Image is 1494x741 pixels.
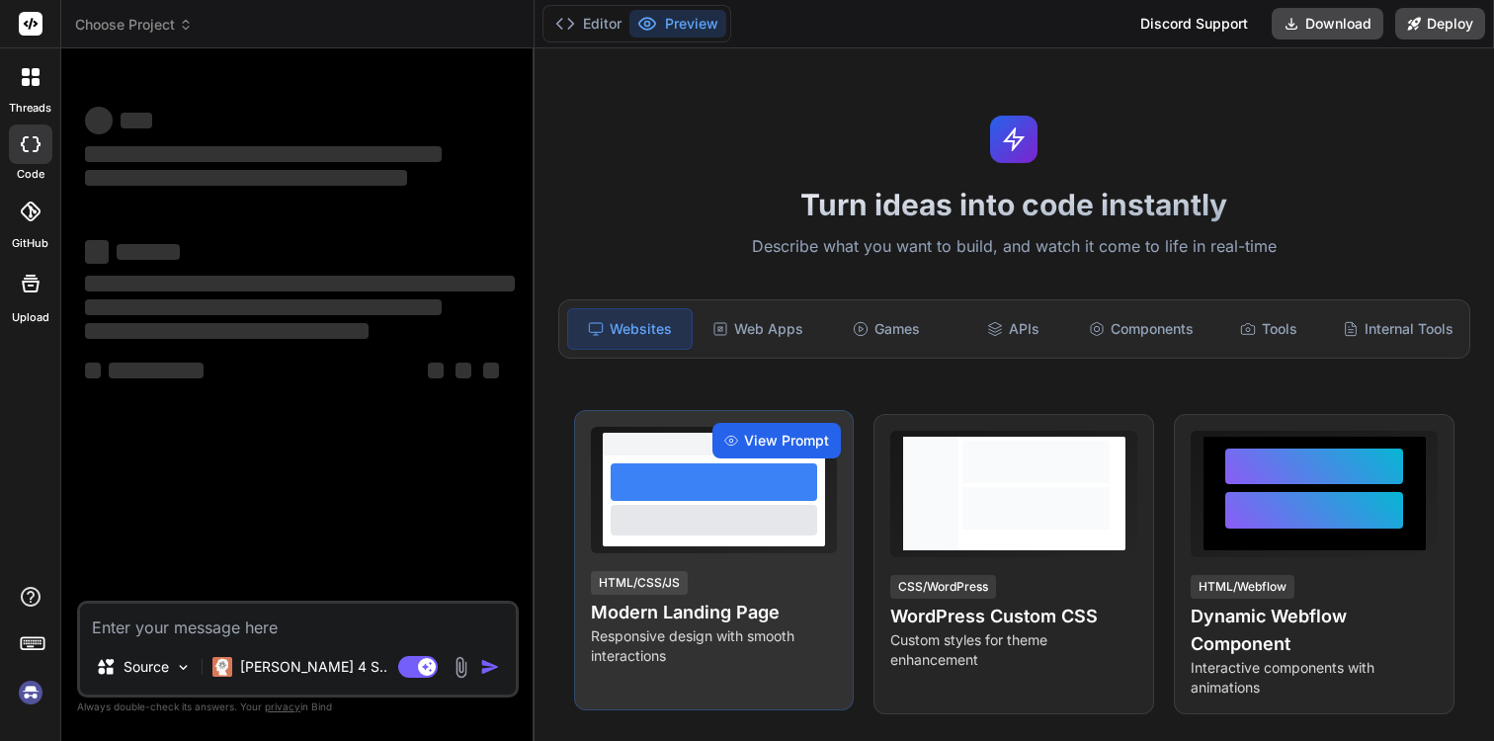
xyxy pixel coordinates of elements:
[85,299,442,315] span: ‌
[121,113,152,128] span: ‌
[85,107,113,134] span: ‌
[85,170,407,186] span: ‌
[1191,603,1438,658] h4: Dynamic Webflow Component
[124,657,169,677] p: Source
[1128,8,1260,40] div: Discord Support
[952,308,1075,350] div: APIs
[480,657,500,677] img: icon
[85,363,101,378] span: ‌
[12,235,48,252] label: GitHub
[109,363,204,378] span: ‌
[9,100,51,117] label: threads
[1207,308,1331,350] div: Tools
[567,308,693,350] div: Websites
[14,676,47,709] img: signin
[175,659,192,676] img: Pick Models
[12,309,49,326] label: Upload
[1191,658,1438,698] p: Interactive components with animations
[1272,8,1383,40] button: Download
[890,575,996,599] div: CSS/WordPress
[1080,308,1203,350] div: Components
[85,240,109,264] span: ‌
[890,630,1137,670] p: Custom styles for theme enhancement
[212,657,232,677] img: Claude 4 Sonnet
[547,10,629,38] button: Editor
[1335,308,1461,350] div: Internal Tools
[450,656,472,679] img: attachment
[546,234,1483,260] p: Describe what you want to build, and watch it come to life in real-time
[85,276,515,291] span: ‌
[17,166,44,183] label: code
[240,657,387,677] p: [PERSON_NAME] 4 S..
[456,363,471,378] span: ‌
[428,363,444,378] span: ‌
[1395,8,1485,40] button: Deploy
[629,10,726,38] button: Preview
[75,15,193,35] span: Choose Project
[890,603,1137,630] h4: WordPress Custom CSS
[85,323,369,339] span: ‌
[117,244,180,260] span: ‌
[483,363,499,378] span: ‌
[546,187,1483,222] h1: Turn ideas into code instantly
[1191,575,1294,599] div: HTML/Webflow
[824,308,948,350] div: Games
[77,698,519,716] p: Always double-check its answers. Your in Bind
[591,626,838,666] p: Responsive design with smooth interactions
[591,599,838,626] h4: Modern Landing Page
[744,431,829,451] span: View Prompt
[85,146,442,162] span: ‌
[591,571,688,595] div: HTML/CSS/JS
[265,700,300,712] span: privacy
[697,308,820,350] div: Web Apps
